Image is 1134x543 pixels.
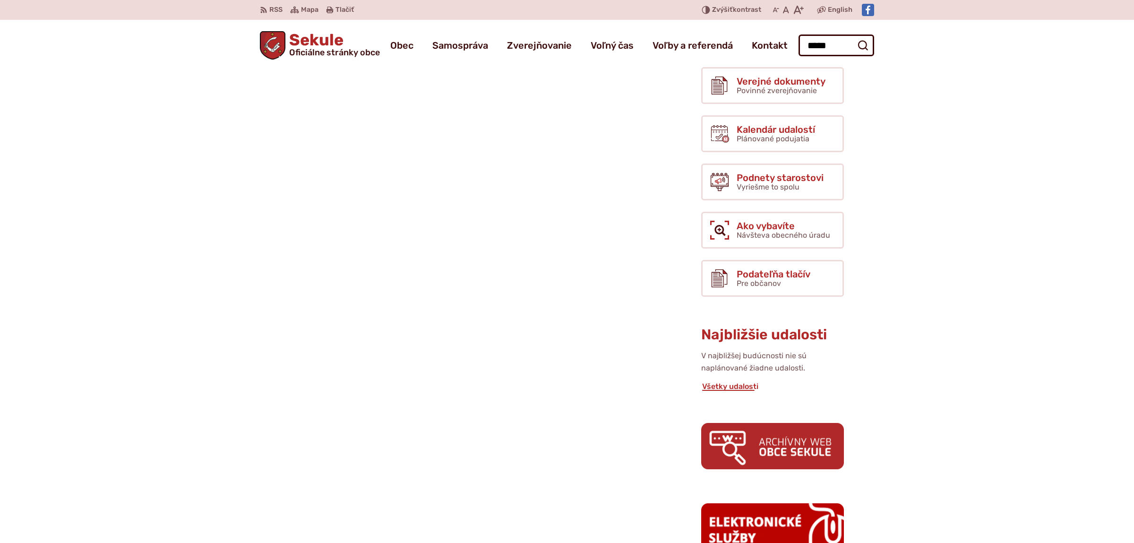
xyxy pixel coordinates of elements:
span: Návšteva obecného úradu [737,231,830,240]
a: Verejné dokumenty Povinné zverejňovanie [701,67,844,104]
a: Logo Sekule, prejsť na domovskú stránku. [260,31,380,60]
span: kontrast [712,6,761,14]
span: Kalendár udalostí [737,124,815,135]
span: Povinné zverejňovanie [737,86,817,95]
img: Prejsť na domovskú stránku [260,31,285,60]
a: Voľby a referendá [653,32,733,59]
a: English [826,4,854,16]
span: Zvýšiť [712,6,733,14]
img: archiv.png [701,423,844,469]
a: Podnety starostovi Vyriešme to spolu [701,164,844,200]
span: English [828,4,852,16]
span: Vyriešme to spolu [737,182,799,191]
span: Podnety starostovi [737,172,824,183]
span: Pre občanov [737,279,781,288]
span: Oficiálne stránky obce [289,48,380,57]
a: Kalendár udalostí Plánované podujatia [701,115,844,152]
a: Samospráva [432,32,488,59]
span: RSS [269,4,283,16]
a: Kontakt [752,32,788,59]
span: Podateľňa tlačív [737,269,810,279]
p: V najbližšej budúcnosti nie sú naplánované žiadne udalosti. [701,350,844,375]
a: Voľný čas [591,32,634,59]
span: Plánované podujatia [737,134,809,143]
a: Podateľňa tlačív Pre občanov [701,260,844,297]
span: Tlačiť [335,6,354,14]
span: Mapa [301,4,318,16]
a: Všetky udalosti [701,382,759,391]
a: Ako vybavíte Návšteva obecného úradu [701,212,844,249]
span: Ako vybavíte [737,221,830,231]
h3: Najbližšie udalosti [701,327,844,343]
img: Prejsť na Facebook stránku [862,4,874,16]
span: Sekule [285,32,380,57]
a: Zverejňovanie [507,32,572,59]
span: Verejné dokumenty [737,76,825,86]
a: Obec [390,32,413,59]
